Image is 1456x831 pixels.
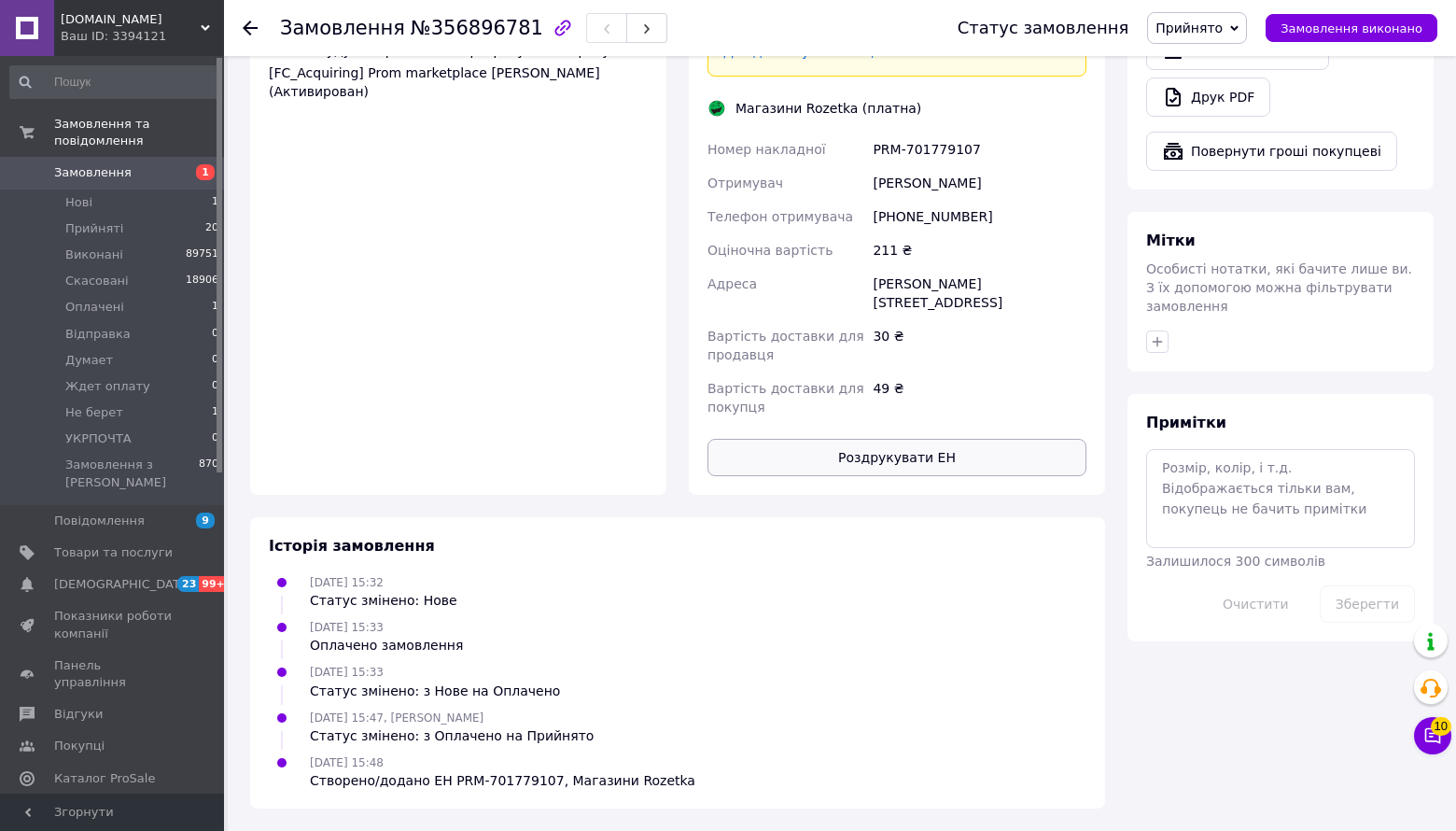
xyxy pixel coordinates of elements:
span: Замовлення та повідомлення [54,116,224,149]
span: 89751 [186,246,218,263]
div: Статус змінено: з Оплачено на Прийнято [310,726,594,745]
div: Кошти будуть зараховані на розрахунковий рахунок [269,41,648,101]
span: Думает [65,352,113,369]
span: 9 [196,513,215,528]
div: Магазини Rozetka (платна) [731,99,926,118]
span: 1 [212,299,218,316]
div: Ваш ID: 3394121 [61,28,224,45]
span: Замовлення з [PERSON_NAME] [65,457,199,490]
span: 18906 [186,273,218,289]
div: [PHONE_NUMBER] [869,200,1090,233]
span: Оплачені [65,299,124,316]
span: Відгуки [54,706,103,723]
span: 1 [212,194,218,211]
span: Панель управління [54,657,173,691]
span: [DATE] 15:33 [310,621,384,634]
span: УКРПОЧТА [65,430,132,447]
span: Товари та послуги [54,544,173,561]
span: [DATE] 15:48 [310,756,384,769]
div: [PERSON_NAME] [869,166,1090,200]
span: 10 [1431,717,1451,736]
span: Прийнято [1155,21,1223,35]
span: Замовлення [280,17,405,39]
div: Статус змінено: Нове [310,591,457,610]
span: Повідомлення [54,513,145,529]
div: Повернутися назад [243,19,258,37]
span: Примітки [1146,414,1226,431]
span: 20 [205,220,218,237]
span: Історія замовлення [269,537,435,555]
span: 1 [196,164,215,180]
span: 0 [212,430,218,447]
span: Нові [65,194,92,211]
span: 1 [212,404,218,421]
div: [FC_Acquiring] Prom marketplace [PERSON_NAME] (Активирован) [269,63,648,101]
span: Отримувач [707,176,783,190]
span: [DEMOGRAPHIC_DATA] [54,576,192,593]
div: Статус змінено: з Нове на Оплачено [310,682,560,700]
div: Оплачено замовлення [310,636,463,655]
span: 0 [212,378,218,395]
div: 30 ₴ [869,319,1090,372]
span: 0 [212,326,218,343]
span: [DATE] 15:32 [310,576,384,589]
span: Виконані [65,246,123,263]
span: №356896781 [411,17,543,39]
span: Телефон отримувача [707,209,853,224]
button: Замовлення виконано [1266,14,1437,42]
span: 870 [199,457,218,490]
input: Пошук [9,65,220,99]
div: Створено/додано ЕН PRM-701779107, Магазини Rozetka [310,771,695,790]
button: Роздрукувати ЕН [707,439,1086,476]
span: 23 [177,576,199,592]
div: [PERSON_NAME][STREET_ADDRESS] [869,267,1090,319]
span: Показники роботи компанії [54,608,173,641]
button: Чат з покупцем10 [1414,717,1451,754]
div: 211 ₴ [869,233,1090,267]
span: Каталог ProSale [54,770,155,787]
div: 49 ₴ [869,372,1090,424]
span: Вартість доставки для покупця [707,381,864,415]
div: Статус замовлення [958,19,1129,37]
span: Адреса [707,276,757,291]
div: PRM-701779107 [869,133,1090,166]
span: Ждет оплату [65,378,150,395]
span: Замовлення виконано [1281,21,1422,35]
span: Мітки [1146,232,1196,249]
span: Покупці [54,738,105,754]
span: Особисті нотатки, які бачите лише ви. З їх допомогою можна фільтрувати замовлення [1146,261,1412,314]
a: Друк PDF [1146,77,1270,117]
button: Повернути гроші покупцеві [1146,132,1397,171]
span: Прийняті [65,220,123,237]
span: Оціночна вартість [707,243,833,258]
span: Відправка [65,326,131,343]
span: [DATE] 15:33 [310,666,384,679]
span: 0 [212,352,218,369]
span: Замовлення [54,164,132,181]
span: Вартість доставки для продавця [707,329,864,362]
span: Shopka.com.ua [61,11,201,28]
span: Не берет [65,404,123,421]
span: Скасовані [65,273,129,289]
span: 99+ [199,576,230,592]
span: Залишилося 300 символів [1146,554,1325,569]
span: Номер накладної [707,142,826,157]
span: [DATE] 15:47, [PERSON_NAME] [310,711,483,725]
